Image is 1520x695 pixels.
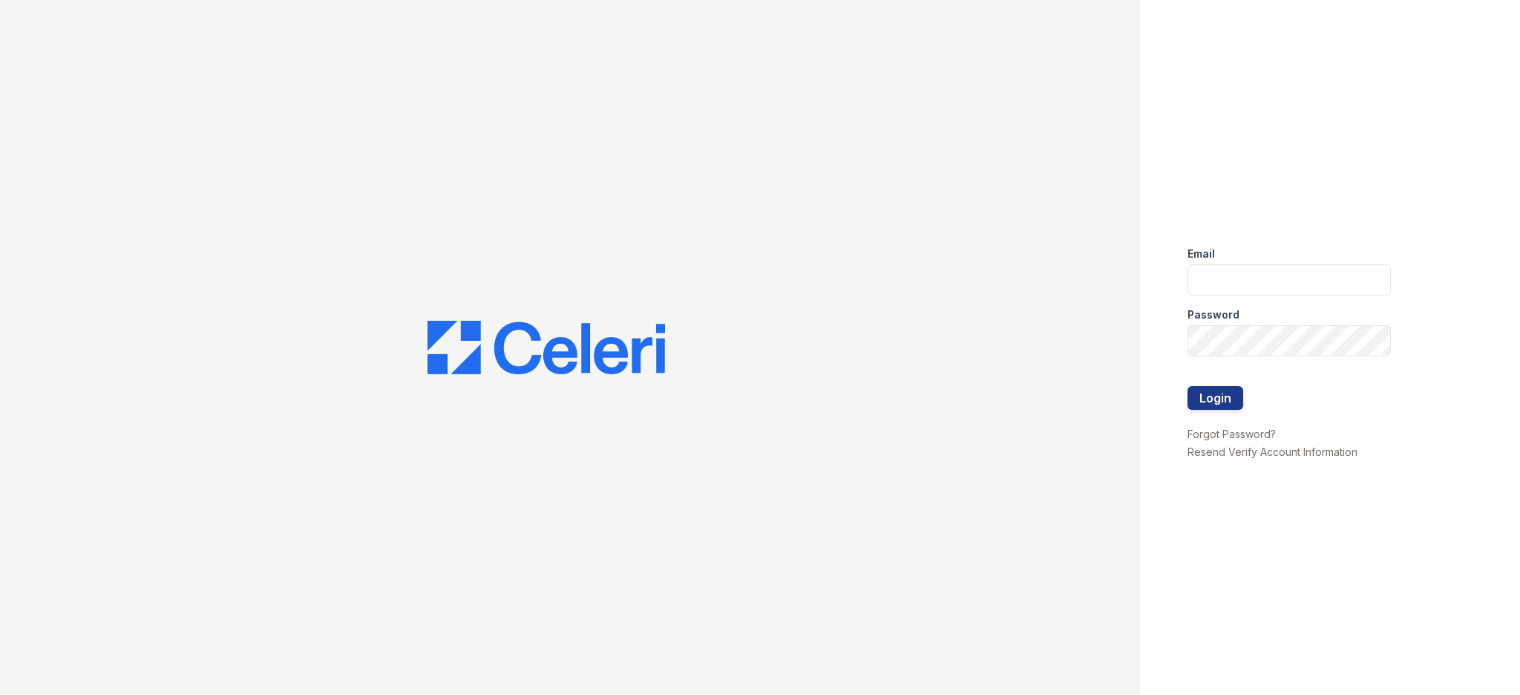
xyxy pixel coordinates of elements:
[1187,247,1215,261] label: Email
[1187,307,1239,322] label: Password
[1187,446,1357,458] a: Resend Verify Account Information
[427,321,665,374] img: CE_Logo_Blue-a8612792a0a2168367f1c8372b55b34899dd931a85d93a1a3d3e32e68fde9ad4.png
[1187,428,1276,440] a: Forgot Password?
[1187,386,1243,410] button: Login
